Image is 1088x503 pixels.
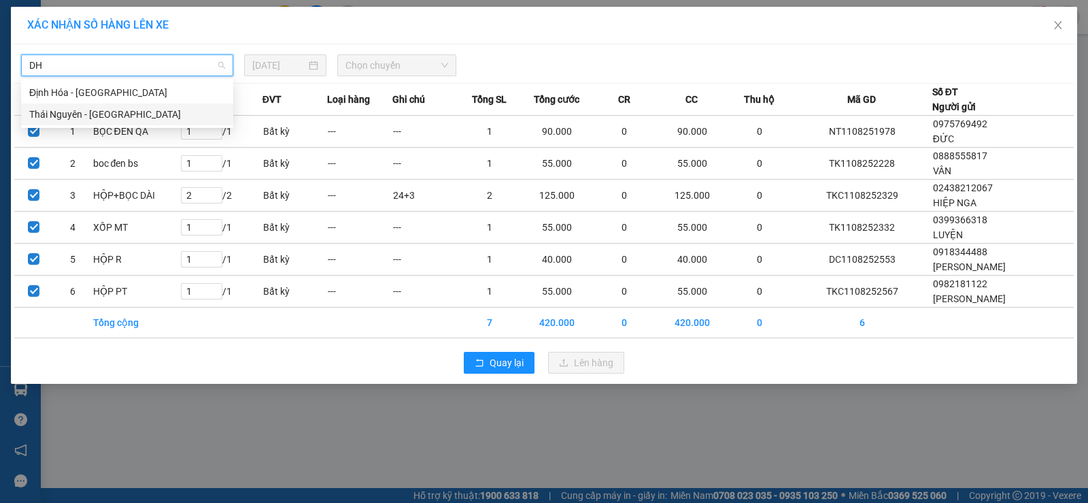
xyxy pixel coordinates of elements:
td: 1 [457,276,522,308]
span: Mã GD [847,92,876,107]
td: TKC1108252329 [792,180,932,212]
span: LUYỆN [933,229,963,240]
td: 90.000 [522,116,592,148]
td: DC1108252553 [792,244,932,276]
td: --- [392,148,457,180]
td: 0 [592,308,657,338]
td: HỘP R [92,244,181,276]
td: 0 [592,212,657,244]
td: 55.000 [522,148,592,180]
span: CC [685,92,698,107]
td: 55.000 [657,148,727,180]
td: --- [327,244,392,276]
td: 0 [592,276,657,308]
td: Bất kỳ [262,148,327,180]
td: 24+3 [392,180,457,212]
span: up [211,157,219,165]
span: XÁC NHẬN SỐ HÀNG LÊN XE [27,18,169,31]
td: 0 [727,244,792,276]
td: 1 [457,148,522,180]
span: Decrease Value [207,259,222,267]
td: 0 [727,148,792,180]
span: ĐỨC [933,133,954,144]
div: Thái Nguyên - Định Hóa [21,103,233,125]
span: down [211,131,219,140]
td: 0 [727,308,792,338]
span: VÂN [933,165,951,176]
td: BỌC ĐEN QA [92,116,181,148]
td: 55.000 [657,212,727,244]
button: Close [1039,7,1077,45]
td: / 2 [180,180,262,212]
span: 0975769492 [933,118,987,129]
span: rollback [475,358,484,369]
span: Decrease Value [207,227,222,235]
span: Quay lại [490,355,524,370]
td: 125.000 [522,180,592,212]
td: / 1 [180,116,262,148]
td: 1 [53,116,92,148]
span: Loại hàng [327,92,370,107]
span: Tổng SL [472,92,507,107]
span: down [211,291,219,299]
button: rollbackQuay lại [464,352,534,374]
span: Tổng cước [534,92,579,107]
td: / 1 [180,276,262,308]
td: Bất kỳ [262,244,327,276]
td: --- [327,212,392,244]
td: --- [392,244,457,276]
td: 125.000 [657,180,727,212]
span: Increase Value [207,188,222,195]
div: Số ĐT Người gửi [932,84,976,114]
span: Decrease Value [207,163,222,171]
span: up [211,253,219,261]
div: Định Hóa - Thái Nguyên [21,82,233,103]
td: --- [327,276,392,308]
td: --- [327,148,392,180]
span: Increase Value [207,252,222,259]
span: CR [618,92,630,107]
button: uploadLên hàng [548,352,624,374]
span: Increase Value [207,220,222,227]
td: 7 [457,308,522,338]
td: HỘP PT [92,276,181,308]
td: 40.000 [657,244,727,276]
span: [PERSON_NAME] [933,293,1006,304]
span: Chọn chuyến [345,55,448,76]
td: 0 [592,148,657,180]
td: 0 [592,244,657,276]
td: --- [392,212,457,244]
td: TK1108252228 [792,148,932,180]
td: 420.000 [657,308,727,338]
span: Decrease Value [207,291,222,299]
td: 2 [457,180,522,212]
td: 55.000 [657,276,727,308]
td: 1 [457,116,522,148]
td: boc đen bs [92,148,181,180]
span: up [211,125,219,133]
span: Ghi chú [392,92,425,107]
td: Bất kỳ [262,180,327,212]
span: 0918344488 [933,246,987,257]
td: 2 [53,148,92,180]
span: 0888555817 [933,150,987,161]
span: Decrease Value [207,195,222,203]
span: down [211,163,219,172]
li: 271 - [PERSON_NAME] - [GEOGRAPHIC_DATA] - [GEOGRAPHIC_DATA] [127,33,568,50]
td: 0 [727,116,792,148]
td: Tổng cộng [92,308,181,338]
td: 1 [457,244,522,276]
td: 1 [457,212,522,244]
td: 55.000 [522,212,592,244]
td: 5 [53,244,92,276]
span: 02438212067 [933,182,993,193]
td: Bất kỳ [262,212,327,244]
input: 11/08/2025 [252,58,306,73]
td: --- [392,116,457,148]
td: TKC1108252567 [792,276,932,308]
td: Bất kỳ [262,276,327,308]
div: Định Hóa - [GEOGRAPHIC_DATA] [29,85,225,100]
td: 90.000 [657,116,727,148]
td: 4 [53,212,92,244]
td: HỘP+BỌC DÀI [92,180,181,212]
